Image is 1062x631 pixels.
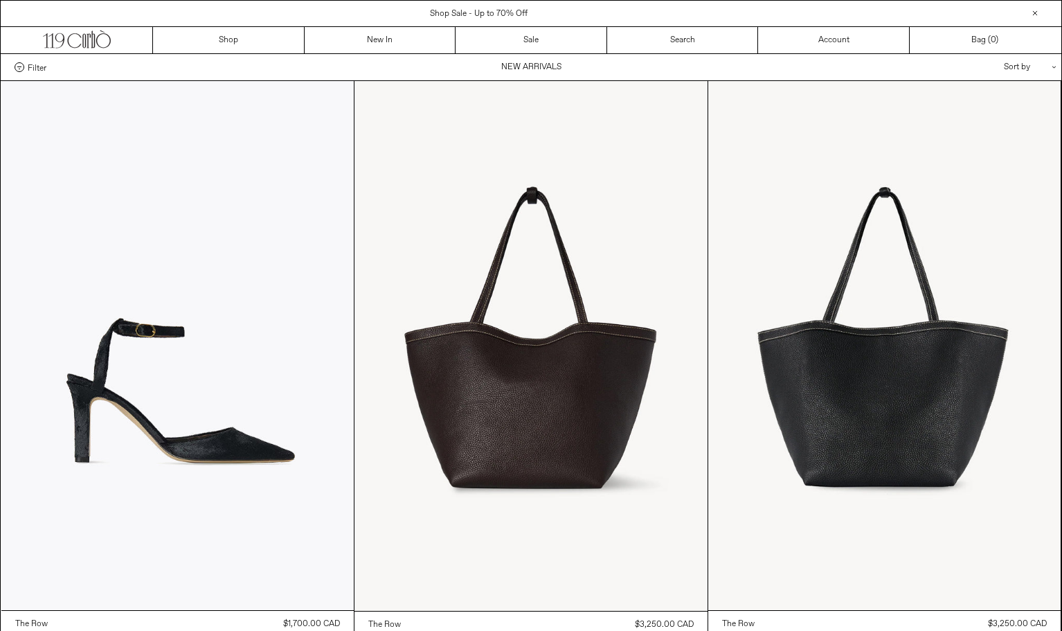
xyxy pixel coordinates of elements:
[635,619,694,631] div: $3,250.00 CAD
[456,27,607,53] a: Sale
[722,618,803,630] a: The Row
[607,27,759,53] a: Search
[991,34,998,46] span: )
[708,81,1061,610] img: The Row Park Tote Three Stitch
[430,8,528,19] a: Shop Sale - Up to 70% Off
[1,81,354,610] img: The Row Carla Ankle Strap
[991,35,996,46] span: 0
[28,62,46,72] span: Filter
[15,618,118,630] a: The Row
[354,81,708,611] img: The Row Park Tote Three Stitch
[910,27,1061,53] a: Bag ()
[923,54,1047,80] div: Sort by
[283,618,340,630] div: $1,700.00 CAD
[368,619,401,631] div: The Row
[305,27,456,53] a: New In
[722,619,755,630] div: The Row
[758,27,910,53] a: Account
[988,618,1047,630] div: $3,250.00 CAD
[368,619,449,631] a: The Row
[153,27,305,53] a: Shop
[15,619,48,630] div: The Row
